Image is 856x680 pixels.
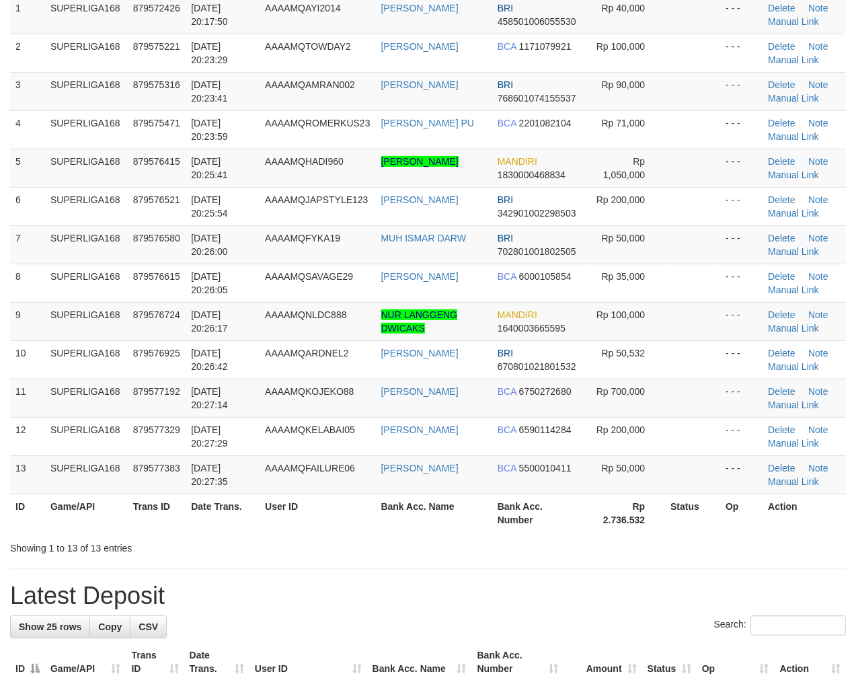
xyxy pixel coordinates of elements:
[10,264,45,302] td: 8
[714,615,846,636] label: Search:
[191,118,228,142] span: [DATE] 20:23:59
[133,348,180,358] span: 879576925
[768,41,795,52] a: Delete
[265,424,355,435] span: AAAAMQKELABAI05
[720,72,763,110] td: - - -
[133,156,180,167] span: 879576415
[381,463,459,474] a: [PERSON_NAME]
[808,463,828,474] a: Note
[139,621,158,632] span: CSV
[381,41,459,52] a: [PERSON_NAME]
[768,463,795,474] a: Delete
[265,79,355,90] span: AAAAMQAMRAN002
[808,309,828,320] a: Note
[45,302,128,340] td: SUPERLIGA168
[381,233,467,243] a: MUH ISMAR DARW
[381,309,458,334] a: NUR LANGGENG DWICAKS
[381,348,459,358] a: [PERSON_NAME]
[720,494,763,532] th: Op
[768,194,795,205] a: Delete
[265,348,348,358] span: AAAAMQARDNEL2
[191,463,228,487] span: [DATE] 20:27:35
[768,3,795,13] a: Delete
[265,463,355,474] span: AAAAMQFAILURE06
[45,110,128,149] td: SUPERLIGA168
[498,323,566,334] span: Copy 1640003665595 to clipboard
[45,34,128,72] td: SUPERLIGA168
[498,169,566,180] span: Copy 1830000468834 to clipboard
[808,79,828,90] a: Note
[768,169,819,180] a: Manual Link
[498,424,516,435] span: BCA
[19,621,81,632] span: Show 25 rows
[519,424,572,435] span: Copy 6590114284 to clipboard
[265,194,368,205] span: AAAAMQJAPSTYLE123
[133,463,180,474] span: 879577383
[602,348,646,358] span: Rp 50,532
[89,615,130,638] a: Copy
[720,187,763,225] td: - - -
[768,424,795,435] a: Delete
[808,118,828,128] a: Note
[768,309,795,320] a: Delete
[265,386,354,397] span: AAAAMQKOJEKO88
[720,149,763,187] td: - - -
[10,455,45,494] td: 13
[133,79,180,90] span: 879575316
[492,494,585,532] th: Bank Acc. Number
[602,3,646,13] span: Rp 40,000
[130,615,167,638] a: CSV
[191,79,228,104] span: [DATE] 20:23:41
[585,494,665,532] th: Rp 2.736.532
[498,348,513,358] span: BRI
[768,233,795,243] a: Delete
[768,348,795,358] a: Delete
[133,309,180,320] span: 879576724
[596,41,645,52] span: Rp 100,000
[381,271,459,282] a: [PERSON_NAME]
[498,194,513,205] span: BRI
[603,156,645,180] span: Rp 1,050,000
[498,93,576,104] span: Copy 768601074155537 to clipboard
[720,417,763,455] td: - - -
[10,34,45,72] td: 2
[191,424,228,449] span: [DATE] 20:27:29
[265,118,370,128] span: AAAAMQROMERKUS23
[45,379,128,417] td: SUPERLIGA168
[498,118,516,128] span: BCA
[10,187,45,225] td: 6
[768,16,819,27] a: Manual Link
[498,246,576,257] span: Copy 702801001802505 to clipboard
[381,3,459,13] a: [PERSON_NAME]
[498,463,516,474] span: BCA
[720,340,763,379] td: - - -
[768,361,819,372] a: Manual Link
[260,494,375,532] th: User ID
[596,386,645,397] span: Rp 700,000
[763,494,846,532] th: Action
[808,386,828,397] a: Note
[191,233,228,257] span: [DATE] 20:26:00
[191,271,228,295] span: [DATE] 20:26:05
[133,41,180,52] span: 879575221
[381,386,459,397] a: [PERSON_NAME]
[498,208,576,219] span: Copy 342901002298503 to clipboard
[10,582,846,609] h1: Latest Deposit
[498,41,516,52] span: BCA
[768,271,795,282] a: Delete
[191,156,228,180] span: [DATE] 20:25:41
[602,79,646,90] span: Rp 90,000
[45,264,128,302] td: SUPERLIGA168
[519,386,572,397] span: Copy 6750272680 to clipboard
[10,536,346,555] div: Showing 1 to 13 of 13 entries
[133,118,180,128] span: 879575471
[665,494,720,532] th: Status
[191,386,228,410] span: [DATE] 20:27:14
[768,285,819,295] a: Manual Link
[720,302,763,340] td: - - -
[45,72,128,110] td: SUPERLIGA168
[45,187,128,225] td: SUPERLIGA168
[381,424,459,435] a: [PERSON_NAME]
[498,16,576,27] span: Copy 458501006055530 to clipboard
[602,118,646,128] span: Rp 71,000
